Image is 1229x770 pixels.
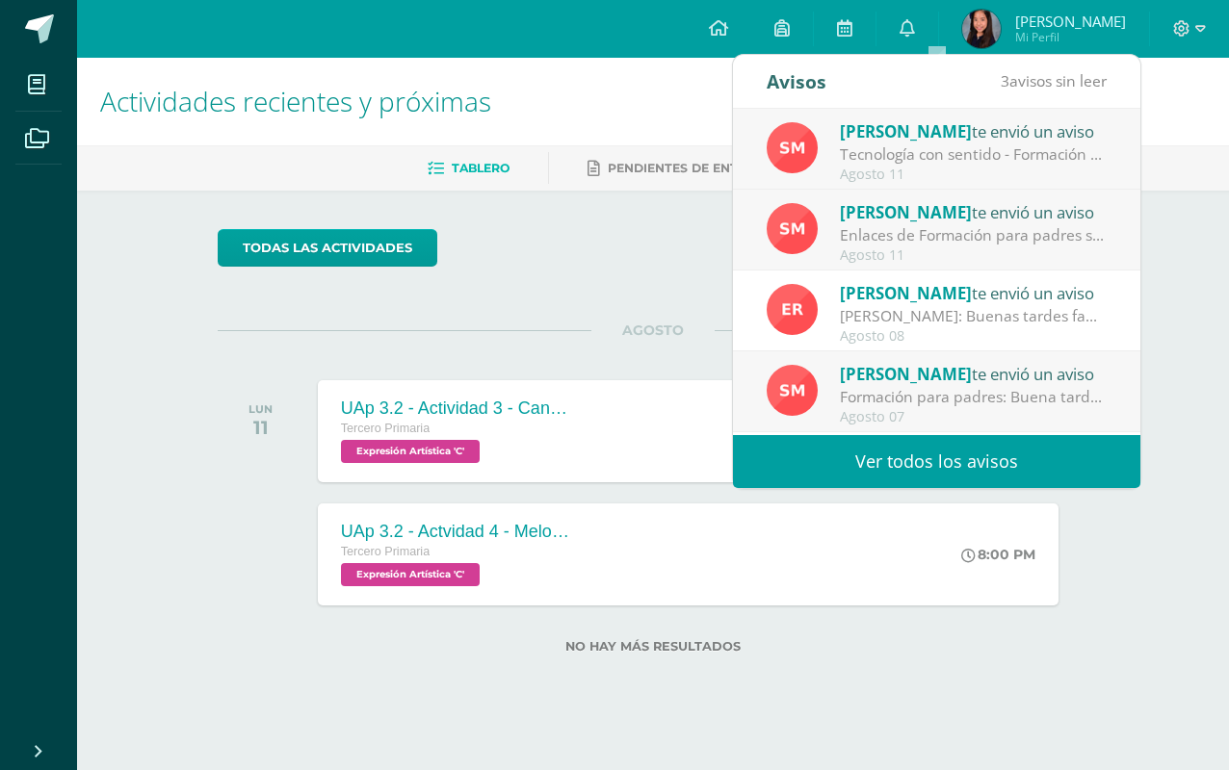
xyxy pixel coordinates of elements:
a: Pendientes de entrega [588,153,772,184]
span: Expresión Artística 'C' [341,563,480,586]
div: Formación para padres: Buena tarde familia Marista Les recordamos nuestra formación para padres h... [840,386,1108,408]
span: Actividades recientes y próximas [100,83,491,119]
div: 8:00 PM [961,546,1035,563]
div: te envió un aviso [840,361,1108,386]
span: 3 [1001,70,1009,91]
a: todas las Actividades [218,229,437,267]
div: Avisos [767,55,826,108]
span: avisos sin leer [1001,70,1107,91]
span: [PERSON_NAME] [840,282,972,304]
span: Expresión Artística 'C' [341,440,480,463]
span: Tercero Primaria [341,422,430,435]
div: Tecnología con sentido - Formación para padres: Buena tarde estimadas familias. Bendiciones en ca... [840,143,1108,166]
div: Agosto 08 [840,328,1108,345]
span: [PERSON_NAME] [840,363,972,385]
img: 79cf2122a073f3a29f24ae124a58102c.png [962,10,1001,48]
img: ed9d0f9ada1ed51f1affca204018d046.png [767,284,818,335]
label: No hay más resultados [218,639,1089,654]
div: te envió un aviso [840,280,1108,305]
span: [PERSON_NAME] [840,120,972,142]
span: Pendientes de entrega [608,161,772,175]
div: 11 [248,416,273,439]
div: LUN [248,402,273,416]
div: Enlaces de Formación para padres sobre seguridad en el Uso del Ipad: Buena tarde estimadas famili... [840,224,1108,246]
span: AGOSTO [591,321,715,339]
img: a4c9654d905a1a01dc2161da199b9124.png [767,203,818,254]
img: a4c9654d905a1a01dc2161da199b9124.png [767,365,818,416]
div: te envió un aviso [840,118,1108,143]
div: Asunción de María: Buenas tardes familias Maristas: Reciban un cordial saludo deseando muchas ben... [840,305,1108,327]
a: Ver todos los avisos [733,435,1140,488]
div: UAp 3.2 - Actividad 3 - Canción "Lorito de Verapaz" completa/Pintura [PERSON_NAME] [341,398,572,419]
div: Agosto 11 [840,167,1108,183]
span: Tercero Primaria [341,545,430,558]
span: [PERSON_NAME] [1015,12,1126,31]
span: Mi Perfil [1015,29,1126,45]
div: Agosto 07 [840,409,1108,425]
span: [PERSON_NAME] [840,201,972,223]
img: a4c9654d905a1a01dc2161da199b9124.png [767,122,818,173]
div: te envió un aviso [840,199,1108,224]
div: Agosto 11 [840,247,1108,264]
div: UAp 3.2 - Actvidad 4 - Melodía instrumental "En la fila" completa/Círculo cromático [341,522,572,542]
a: Tablero [428,153,510,184]
span: Tablero [452,161,510,175]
